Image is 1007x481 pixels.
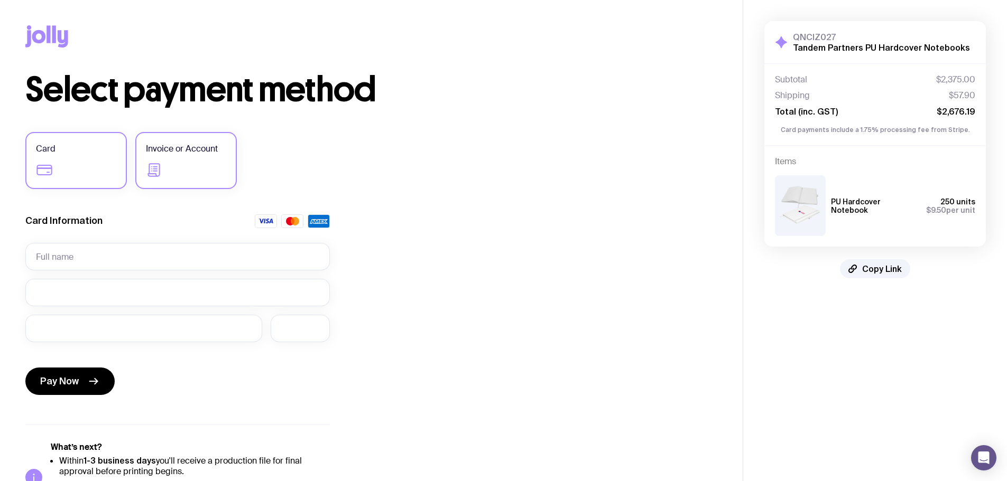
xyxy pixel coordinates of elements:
[937,106,975,117] span: $2,676.19
[59,455,330,477] li: Within you'll receive a production file for final approval before printing begins.
[775,106,838,117] span: Total (inc. GST)
[775,74,807,85] span: Subtotal
[775,90,810,101] span: Shipping
[51,442,330,452] h5: What’s next?
[25,243,330,270] input: Full name
[40,375,79,388] span: Pay Now
[831,197,918,214] h3: PU Hardcover Notebook
[25,367,115,395] button: Pay Now
[940,197,975,206] span: 250 units
[36,287,319,297] iframe: Secure card number input frame
[775,156,975,167] h4: Items
[281,323,319,333] iframe: Secure CVC input frame
[926,206,946,214] span: $9.50
[793,32,970,42] h3: QNCIZ027
[25,214,103,227] label: Card Information
[775,125,975,135] p: Card payments include a 1.75% processing fee from Stripe.
[840,259,910,278] button: Copy Link
[971,445,996,470] div: Open Intercom Messenger
[926,206,975,214] span: per unit
[936,74,975,85] span: $2,375.00
[862,263,902,274] span: Copy Link
[36,143,56,155] span: Card
[146,143,218,155] span: Invoice or Account
[36,323,252,333] iframe: Secure expiration date input frame
[949,90,975,101] span: $57.90
[793,42,970,53] h2: Tandem Partners PU Hardcover Notebooks
[25,73,717,107] h1: Select payment method
[84,456,156,465] strong: 1-3 business days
